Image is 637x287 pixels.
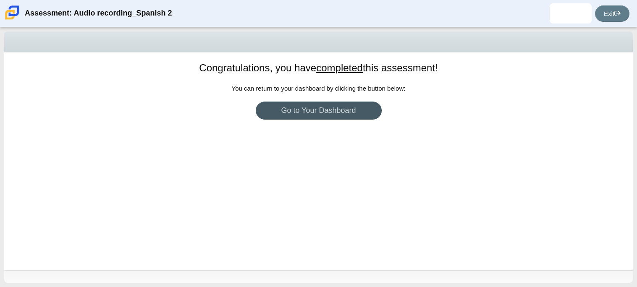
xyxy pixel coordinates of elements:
img: fabio.alfaroestrad.VDY4Qq [564,7,577,20]
h1: Congratulations, you have this assessment! [199,61,438,75]
span: You can return to your dashboard by clicking the button below: [232,85,406,92]
div: Assessment: Audio recording_Spanish 2 [25,3,172,23]
img: Carmen School of Science & Technology [3,4,21,21]
a: Carmen School of Science & Technology [3,16,21,23]
a: Go to Your Dashboard [256,102,382,120]
a: Exit [595,5,629,22]
u: completed [316,62,363,73]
